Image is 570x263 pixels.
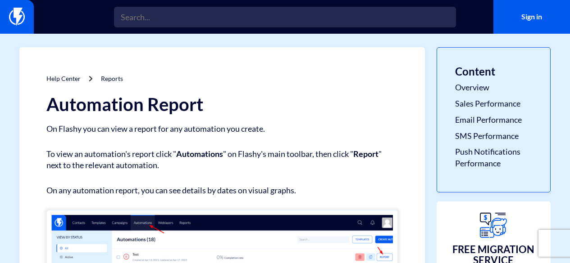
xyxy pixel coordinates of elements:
[46,75,81,82] a: Help Center
[455,98,532,110] a: Sales Performance
[455,130,532,142] a: SMS Performance
[46,148,398,171] p: To view an automation's report click " " on Flashy's main toolbar, then click " " next to the rel...
[455,66,532,77] h3: Content
[46,185,398,196] p: On any automation report, you can see details by dates on visual graphs.
[455,146,532,169] a: Push Notifications Performance
[455,82,532,94] a: Overview
[353,149,378,159] strong: Report
[46,123,398,135] p: On Flashy you can view a report for any automation you create.
[46,94,398,114] h1: Automation Report
[455,114,532,126] a: Email Performance
[114,7,456,27] input: Search...
[101,75,123,82] a: Reports
[176,149,223,159] strong: Automations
